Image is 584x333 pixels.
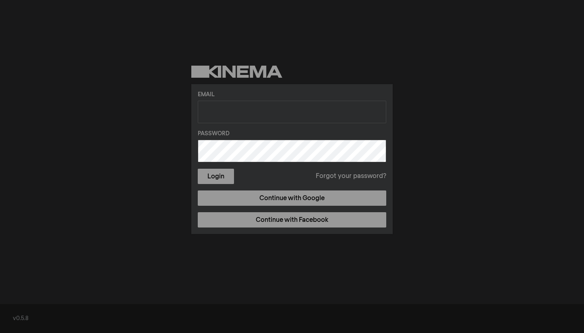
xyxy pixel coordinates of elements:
[198,130,386,138] label: Password
[13,314,571,323] div: v0.5.8
[198,169,234,184] button: Login
[198,190,386,206] a: Continue with Google
[198,212,386,228] a: Continue with Facebook
[198,91,386,99] label: Email
[316,172,386,181] a: Forgot your password?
